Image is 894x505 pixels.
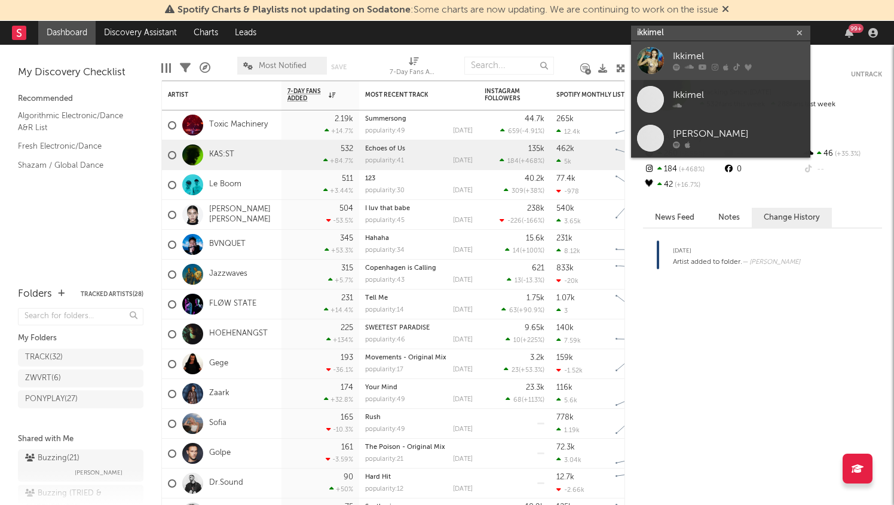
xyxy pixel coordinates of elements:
[512,367,519,374] span: 23
[341,444,353,451] div: 161
[513,337,521,344] span: 10
[706,208,752,227] button: Notes
[507,218,522,224] span: -226
[18,159,131,172] a: Shazam / Global Dance
[845,28,853,38] button: 99+
[209,478,243,488] a: Dr.Sound
[849,24,864,33] div: 99 +
[673,182,700,189] span: +16.7 %
[259,62,307,70] span: Most Notified
[522,337,543,344] span: +225 %
[365,235,473,242] div: Hahaha
[507,276,544,284] div: ( )
[180,51,191,85] div: Filters
[556,277,578,285] div: -20k
[631,80,810,119] a: Ikkimel
[525,324,544,332] div: 9.65k
[365,384,473,391] div: Your Mind
[18,140,131,153] a: Fresh Electronic/Dance
[523,218,543,224] span: -166 %
[519,307,543,314] span: +90.9 %
[556,486,584,494] div: -2.66k
[525,175,544,183] div: 40.2k
[556,217,581,225] div: 3.65k
[341,264,353,272] div: 315
[326,455,353,463] div: -3.59 %
[673,244,800,258] div: [DATE]
[556,473,574,481] div: 12.7k
[342,175,353,183] div: 511
[526,235,544,242] div: 15.6k
[25,350,63,365] div: TRACK ( 32 )
[18,369,143,387] a: ZWVRT(6)
[527,205,544,213] div: 238k
[556,354,573,362] div: 159k
[643,208,706,227] button: News Feed
[453,128,473,134] div: [DATE]
[365,325,430,331] a: SWEETEST PARADISE
[556,187,579,195] div: -978
[18,66,143,80] div: My Discovery Checklist
[556,235,572,242] div: 231k
[515,278,521,284] span: 13
[453,247,473,254] div: [DATE]
[209,180,241,190] a: Le Boom
[453,456,473,463] div: [DATE]
[556,128,580,136] div: 12.4k
[328,276,353,284] div: +5.7 %
[324,247,353,254] div: +53.3 %
[365,337,405,343] div: popularity: 46
[556,158,571,165] div: 5k
[185,21,226,45] a: Charts
[610,349,664,379] svg: Chart title
[453,217,473,224] div: [DATE]
[508,128,520,135] span: 659
[209,150,234,160] a: KAS:ST
[324,396,353,404] div: +32.8 %
[209,359,228,369] a: Gege
[365,265,473,272] div: Copenhagen is Calling
[341,145,353,153] div: 532
[390,66,437,80] div: 7-Day Fans Added (7-Day Fans Added)
[742,259,800,266] span: — [PERSON_NAME]
[365,414,473,421] div: Rush
[18,287,52,301] div: Folders
[365,116,473,122] div: Summersong
[365,456,403,463] div: popularity: 21
[177,5,411,15] span: Spotify Charts & Playlists not updating on Sodatone
[365,295,473,301] div: Tell Me
[504,366,544,374] div: ( )
[528,145,544,153] div: 135k
[365,277,405,284] div: popularity: 43
[803,162,882,177] div: --
[512,188,523,195] span: 309
[501,306,544,314] div: ( )
[643,162,722,177] div: 184
[500,127,544,135] div: ( )
[331,64,347,70] button: Save
[506,396,544,404] div: ( )
[365,91,455,98] div: Most Recent Track
[803,146,882,162] div: 46
[453,396,473,403] div: [DATE]
[209,120,268,130] a: Toxic Machinery
[365,486,403,492] div: popularity: 12
[96,21,185,45] a: Discovery Assistant
[521,158,543,165] span: +468 %
[323,157,353,165] div: +84.7 %
[324,306,353,314] div: +14.4 %
[25,371,61,386] div: ZWVRT ( 6 )
[324,127,353,135] div: +14.7 %
[556,337,581,344] div: 7.59k
[365,384,397,391] a: Your Mind
[365,426,405,433] div: popularity: 49
[341,294,353,302] div: 231
[365,235,389,242] a: Hahaha
[522,248,543,254] span: +100 %
[365,474,391,481] a: Hard Hit
[365,414,381,421] a: Rush
[365,205,473,212] div: I luv that babe
[556,205,574,213] div: 540k
[168,91,258,98] div: Artist
[506,336,544,344] div: ( )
